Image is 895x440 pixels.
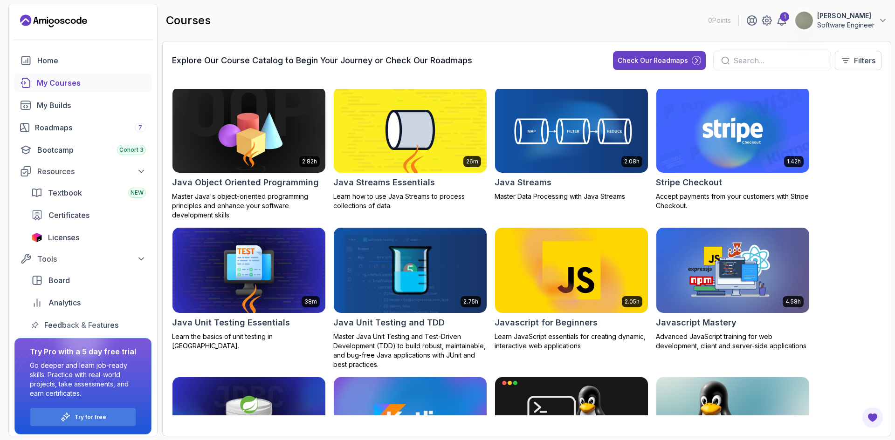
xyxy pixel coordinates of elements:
[26,183,151,202] a: textbook
[795,12,813,29] img: user profile image
[330,85,490,175] img: Java Streams Essentials card
[14,74,151,92] a: courses
[861,406,884,429] button: Open Feedback Button
[172,192,326,220] p: Master Java's object-oriented programming principles and enhance your software development skills.
[48,187,82,198] span: Textbook
[166,13,211,28] h2: courses
[44,319,118,331] span: Feedback & Features
[495,192,648,201] p: Master Data Processing with Java Streams
[30,407,136,426] button: Try for free
[14,250,151,267] button: Tools
[26,293,151,312] a: analytics
[26,206,151,224] a: certificates
[795,11,888,30] button: user profile image[PERSON_NAME]Software Engineer
[37,144,146,156] div: Bootcamp
[495,87,648,173] img: Java Streams card
[26,271,151,290] a: board
[780,12,789,21] div: 1
[14,51,151,70] a: home
[37,55,146,66] div: Home
[14,96,151,115] a: builds
[14,118,151,137] a: roadmaps
[48,232,79,243] span: Licenses
[656,316,737,329] h2: Javascript Mastery
[466,158,478,165] p: 26m
[37,100,146,111] div: My Builds
[304,298,317,305] p: 38m
[656,227,810,351] a: Javascript Mastery card4.58hJavascript MasteryAdvanced JavaScript training for web development, c...
[333,192,487,210] p: Learn how to use Java Streams to process collections of data.
[495,316,598,329] h2: Javascript for Beginners
[20,14,87,28] a: Landing page
[333,176,435,189] h2: Java Streams Essentials
[37,166,146,177] div: Resources
[854,55,875,66] p: Filters
[656,228,809,313] img: Javascript Mastery card
[624,158,640,165] p: 2.08h
[785,298,801,305] p: 4.58h
[172,227,326,351] a: Java Unit Testing Essentials card38mJava Unit Testing EssentialsLearn the basics of unit testing ...
[37,253,146,264] div: Tools
[26,228,151,247] a: licenses
[495,227,648,351] a: Javascript for Beginners card2.05hJavascript for BeginnersLearn JavaScript essentials for creatin...
[172,87,326,220] a: Java Object Oriented Programming card2.82hJava Object Oriented ProgrammingMaster Java's object-or...
[776,15,787,26] a: 1
[334,228,487,313] img: Java Unit Testing and TDD card
[37,77,146,88] div: My Courses
[495,332,648,351] p: Learn JavaScript essentials for creating dynamic, interactive web applications
[787,158,801,165] p: 1.42h
[48,275,70,286] span: Board
[463,298,478,305] p: 2.75h
[817,20,874,30] p: Software Engineer
[495,176,551,189] h2: Java Streams
[733,55,823,66] input: Search...
[131,189,144,196] span: NEW
[656,87,809,173] img: Stripe Checkout card
[495,228,648,313] img: Javascript for Beginners card
[119,146,144,154] span: Cohort 3
[333,227,487,370] a: Java Unit Testing and TDD card2.75hJava Unit Testing and TDDMaster Java Unit Testing and Test-Dri...
[656,332,810,351] p: Advanced JavaScript training for web development, client and server-side applications
[656,176,722,189] h2: Stripe Checkout
[613,51,706,70] button: Check Our Roadmaps
[172,228,325,313] img: Java Unit Testing Essentials card
[138,124,142,131] span: 7
[172,332,326,351] p: Learn the basics of unit testing in [GEOGRAPHIC_DATA].
[656,87,810,210] a: Stripe Checkout card1.42hStripe CheckoutAccept payments from your customers with Stripe Checkout.
[333,87,487,210] a: Java Streams Essentials card26mJava Streams EssentialsLearn how to use Java Streams to process co...
[48,297,81,308] span: Analytics
[14,163,151,180] button: Resources
[618,56,688,65] div: Check Our Roadmaps
[14,141,151,159] a: bootcamp
[625,298,640,305] p: 2.05h
[35,122,146,133] div: Roadmaps
[835,51,881,70] button: Filters
[333,316,445,329] h2: Java Unit Testing and TDD
[333,332,487,369] p: Master Java Unit Testing and Test-Driven Development (TDD) to build robust, maintainable, and bug...
[172,316,290,329] h2: Java Unit Testing Essentials
[172,54,472,67] h3: Explore Our Course Catalog to Begin Your Journey or Check Our Roadmaps
[48,210,89,221] span: Certificates
[172,87,325,173] img: Java Object Oriented Programming card
[172,176,319,189] h2: Java Object Oriented Programming
[31,233,42,242] img: jetbrains icon
[817,11,874,20] p: [PERSON_NAME]
[26,316,151,334] a: feedback
[495,87,648,201] a: Java Streams card2.08hJava StreamsMaster Data Processing with Java Streams
[30,361,136,398] p: Go deeper and learn job-ready skills. Practice with real-world projects, take assessments, and ea...
[656,192,810,210] p: Accept payments from your customers with Stripe Checkout.
[302,158,317,165] p: 2.82h
[75,413,106,421] a: Try for free
[708,16,731,25] p: 0 Points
